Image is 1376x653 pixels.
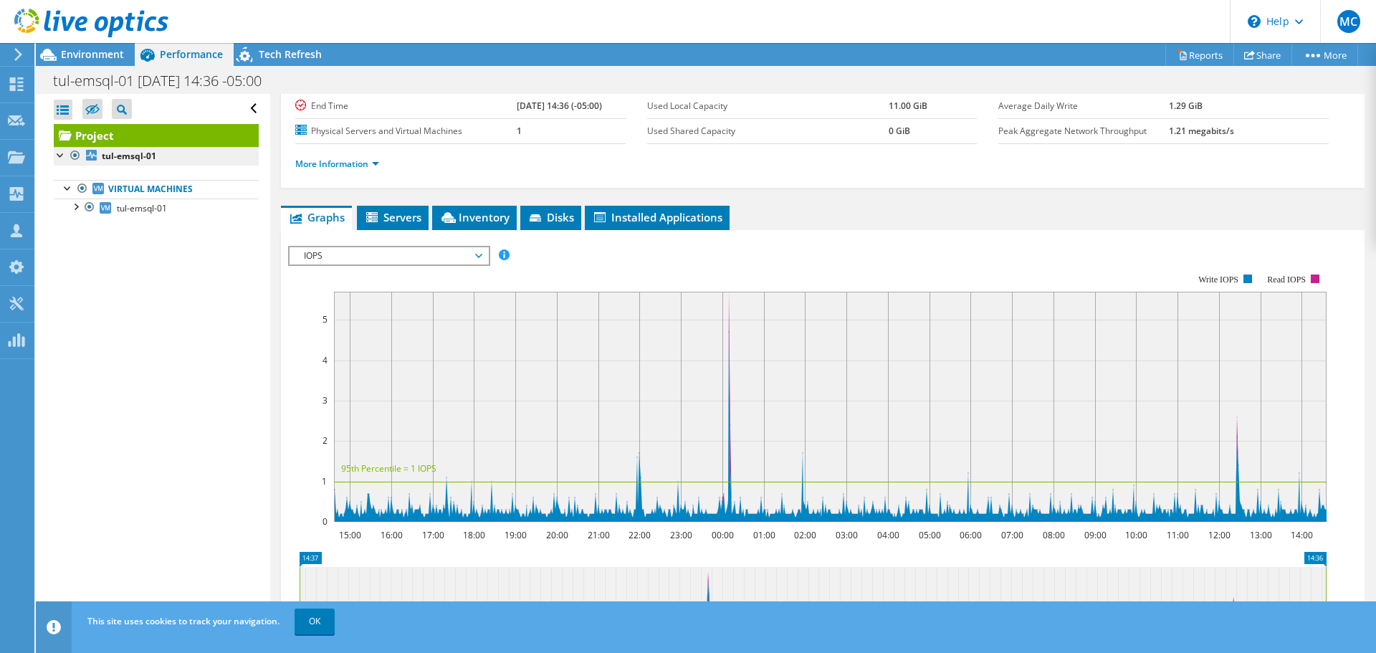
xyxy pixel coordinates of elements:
text: 3 [322,394,328,406]
label: End Time [295,99,517,113]
text: 16:00 [381,529,403,541]
text: 01:00 [753,529,775,541]
label: Peak Aggregate Network Throughput [998,124,1169,138]
span: Installed Applications [592,210,722,224]
span: This site uses cookies to track your navigation. [87,615,279,627]
a: OK [295,609,335,634]
text: 21:00 [588,529,610,541]
text: 12:00 [1208,529,1231,541]
b: 1 [517,125,522,137]
a: Share [1233,44,1292,66]
a: Reports [1165,44,1234,66]
h1: tul-emsql-01 [DATE] 14:36 -05:00 [47,73,284,89]
text: 07:00 [1001,529,1023,541]
span: Inventory [439,210,510,224]
b: tul-emsql-01 [102,150,156,162]
text: 05:00 [919,529,941,541]
text: 03:00 [836,529,858,541]
b: 1.21 megabits/s [1169,125,1234,137]
text: Read IOPS [1268,275,1306,285]
a: Project [54,124,259,147]
text: 20:00 [546,529,568,541]
text: 04:00 [877,529,899,541]
b: 11.00 GiB [889,100,927,112]
text: 2 [322,434,328,447]
b: [DATE] 14:36 (-05:00) [517,100,602,112]
text: 11:00 [1167,529,1189,541]
text: 22:00 [629,529,651,541]
text: 95th Percentile = 1 IOPS [341,462,436,475]
text: 00:00 [712,529,734,541]
label: Used Shared Capacity [647,124,889,138]
text: 09:00 [1084,529,1107,541]
a: More [1291,44,1358,66]
text: 0 [322,515,328,528]
text: 23:00 [670,529,692,541]
span: tul-emsql-01 [117,202,167,214]
text: 14:00 [1291,529,1313,541]
span: IOPS [297,247,481,264]
span: Environment [61,47,124,61]
b: 1.29 GiB [1169,100,1203,112]
a: tul-emsql-01 [54,199,259,217]
text: Write IOPS [1198,275,1238,285]
span: Disks [527,210,574,224]
text: 1 [322,475,327,487]
text: 02:00 [794,529,816,541]
svg: \n [1248,15,1261,28]
span: MC [1337,10,1360,33]
text: 18:00 [463,529,485,541]
a: tul-emsql-01 [54,147,259,166]
text: 17:00 [422,529,444,541]
a: Virtual Machines [54,180,259,199]
text: 19:00 [505,529,527,541]
label: Average Daily Write [998,99,1169,113]
label: Used Local Capacity [647,99,889,113]
b: 0 GiB [889,125,910,137]
span: Graphs [288,210,345,224]
text: 08:00 [1043,529,1065,541]
span: Servers [364,210,421,224]
text: 06:00 [960,529,982,541]
text: 15:00 [339,529,361,541]
text: 10:00 [1125,529,1147,541]
text: 5 [322,313,328,325]
label: Physical Servers and Virtual Machines [295,124,517,138]
span: Performance [160,47,223,61]
a: More Information [295,158,379,170]
text: 4 [322,354,328,366]
text: 13:00 [1250,529,1272,541]
span: Tech Refresh [259,47,322,61]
